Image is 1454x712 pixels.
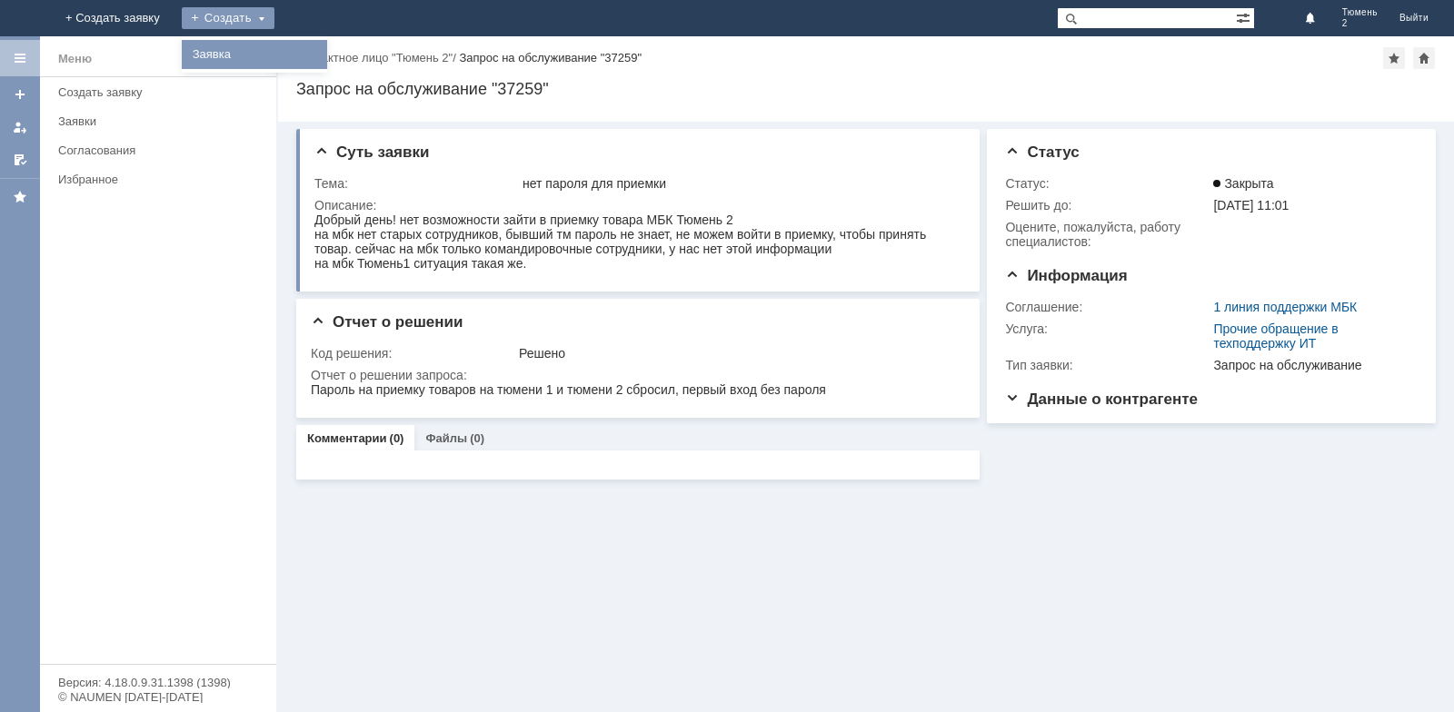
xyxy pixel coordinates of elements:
[1005,300,1210,314] div: Соглашение:
[1005,321,1210,336] div: Услуга:
[5,80,35,109] a: Создать заявку
[1005,143,1079,161] span: Статус
[1413,47,1435,69] div: Сделать домашней страницей
[296,51,453,64] a: Контактное лицо "Тюмень 2"
[311,313,463,331] span: Отчет о решении
[296,80,1436,98] div: Запрос на обслуживание "37259"
[311,368,959,382] div: Отчет о решении запроса:
[1213,198,1289,213] span: [DATE] 11:01
[58,48,92,70] div: Меню
[51,107,273,135] a: Заявки
[51,136,273,164] a: Согласования
[1005,176,1210,191] div: Статус:
[523,176,955,191] div: нет пароля для приемки
[58,677,258,688] div: Версия: 4.18.0.9.31.1398 (1398)
[1342,18,1378,29] span: 2
[1005,198,1210,213] div: Решить до:
[1236,8,1254,25] span: Расширенный поиск
[1005,220,1210,249] div: Oцените, пожалуйста, работу специалистов:
[1342,7,1378,18] span: Тюмень
[58,691,258,703] div: © NAUMEN [DATE]-[DATE]
[1213,300,1357,314] a: 1 линия поддержки МБК
[311,346,515,361] div: Код решения:
[5,113,35,142] a: Мои заявки
[1005,358,1210,372] div: Тип заявки:
[314,176,519,191] div: Тема:
[51,78,273,106] a: Создать заявку
[1213,176,1273,191] span: Закрыта
[58,143,265,157] div: Согласования
[1005,391,1198,408] span: Данные о контрагенте
[185,44,324,65] a: Заявка
[314,143,429,161] span: Суть заявки
[1213,321,1338,351] a: Прочие обращение в техподдержку ИТ
[296,51,459,64] div: /
[58,85,265,99] div: Создать заявку
[182,7,274,29] div: Создать
[5,145,35,174] a: Мои согласования
[470,431,484,445] div: (0)
[1383,47,1405,69] div: Добавить в избранное
[519,346,955,361] div: Решено
[307,431,387,445] a: Комментарии
[425,431,467,445] a: Файлы
[459,51,642,64] div: Запрос на обслуживание "37259"
[314,198,959,213] div: Описание:
[58,173,245,186] div: Избранное
[1213,358,1409,372] div: Запрос на обслуживание
[1005,267,1127,284] span: Информация
[58,114,265,128] div: Заявки
[390,431,404,445] div: (0)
